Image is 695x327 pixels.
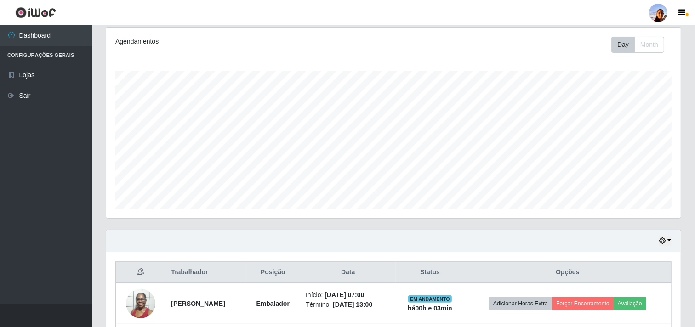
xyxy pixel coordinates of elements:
[464,262,672,283] th: Opções
[306,290,390,300] li: Início:
[552,297,614,310] button: Forçar Encerramento
[306,300,390,310] li: Término:
[489,297,552,310] button: Adicionar Horas Extra
[165,262,245,283] th: Trabalhador
[256,300,290,307] strong: Embalador
[396,262,464,283] th: Status
[611,37,664,53] div: First group
[333,301,372,308] time: [DATE] 13:00
[126,284,155,323] img: 1747866789460.jpeg
[15,7,56,18] img: CoreUI Logo
[614,297,646,310] button: Avaliação
[171,300,225,307] strong: [PERSON_NAME]
[634,37,664,53] button: Month
[246,262,301,283] th: Posição
[611,37,635,53] button: Day
[408,295,452,303] span: EM ANDAMENTO
[115,37,339,46] div: Agendamentos
[300,262,396,283] th: Data
[611,37,672,53] div: Toolbar with button groups
[325,291,364,299] time: [DATE] 07:00
[408,304,452,312] strong: há 00 h e 03 min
